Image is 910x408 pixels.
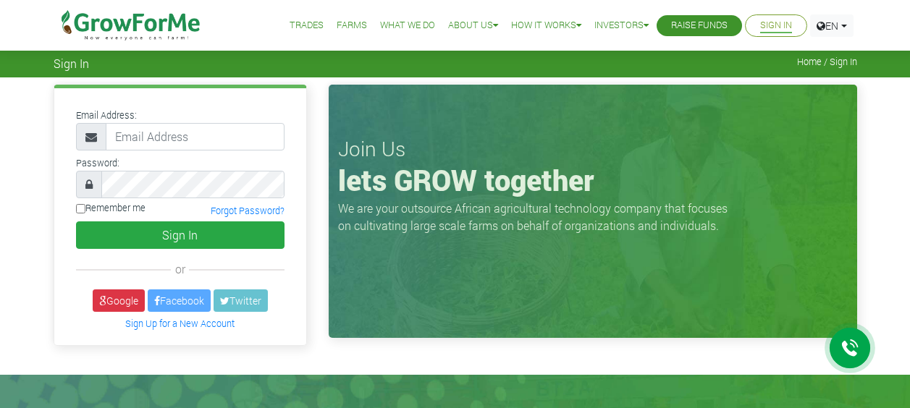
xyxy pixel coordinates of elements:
input: Email Address [106,123,285,150]
a: Sign Up for a New Account [125,318,235,329]
label: Password: [76,156,119,170]
a: Forgot Password? [211,205,285,216]
a: Farms [337,18,367,33]
a: Trades [290,18,324,33]
a: Google [93,289,145,312]
input: Remember me [76,204,85,213]
a: How it Works [511,18,581,33]
div: or [76,260,285,278]
h3: Join Us [338,137,848,161]
a: What We Do [380,18,435,33]
a: Sign In [760,18,792,33]
label: Email Address: [76,109,137,122]
h1: lets GROW together [338,163,848,197]
a: About Us [448,18,498,33]
label: Remember me [76,201,146,215]
button: Sign In [76,221,285,249]
a: Investors [594,18,649,33]
a: Raise Funds [671,18,728,33]
a: EN [810,14,854,37]
span: Sign In [54,56,89,70]
p: We are your outsource African agricultural technology company that focuses on cultivating large s... [338,200,736,234]
span: Home / Sign In [797,56,857,67]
